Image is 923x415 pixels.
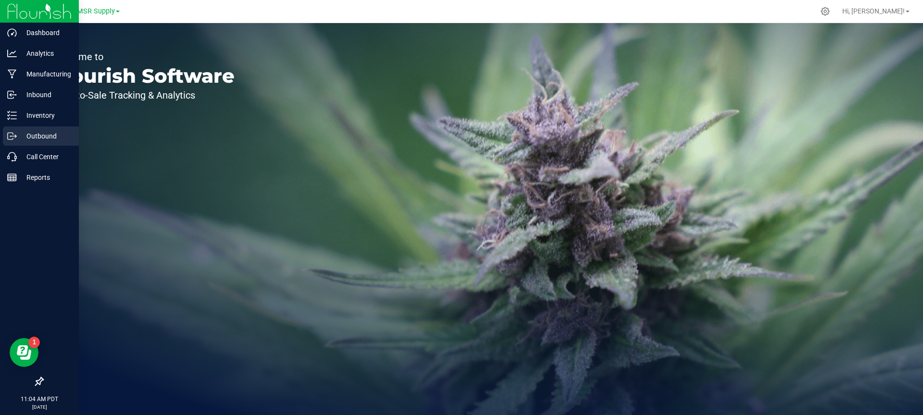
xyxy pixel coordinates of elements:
iframe: Resource center [10,338,38,367]
span: Hi, [PERSON_NAME]! [842,7,905,15]
p: Dashboard [17,27,75,38]
p: 11:04 AM PDT [4,395,75,403]
p: Flourish Software [52,66,235,86]
p: Analytics [17,48,75,59]
span: MSR Supply [77,7,115,15]
p: Inbound [17,89,75,101]
inline-svg: Inbound [7,90,17,100]
inline-svg: Outbound [7,131,17,141]
inline-svg: Inventory [7,111,17,120]
p: Manufacturing [17,68,75,80]
inline-svg: Dashboard [7,28,17,38]
inline-svg: Reports [7,173,17,182]
p: Reports [17,172,75,183]
p: [DATE] [4,403,75,411]
p: Inventory [17,110,75,121]
p: Seed-to-Sale Tracking & Analytics [52,90,235,100]
inline-svg: Analytics [7,49,17,58]
p: Outbound [17,130,75,142]
div: Manage settings [819,7,831,16]
inline-svg: Call Center [7,152,17,162]
p: Call Center [17,151,75,163]
iframe: Resource center unread badge [28,337,40,348]
p: Welcome to [52,52,235,62]
inline-svg: Manufacturing [7,69,17,79]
